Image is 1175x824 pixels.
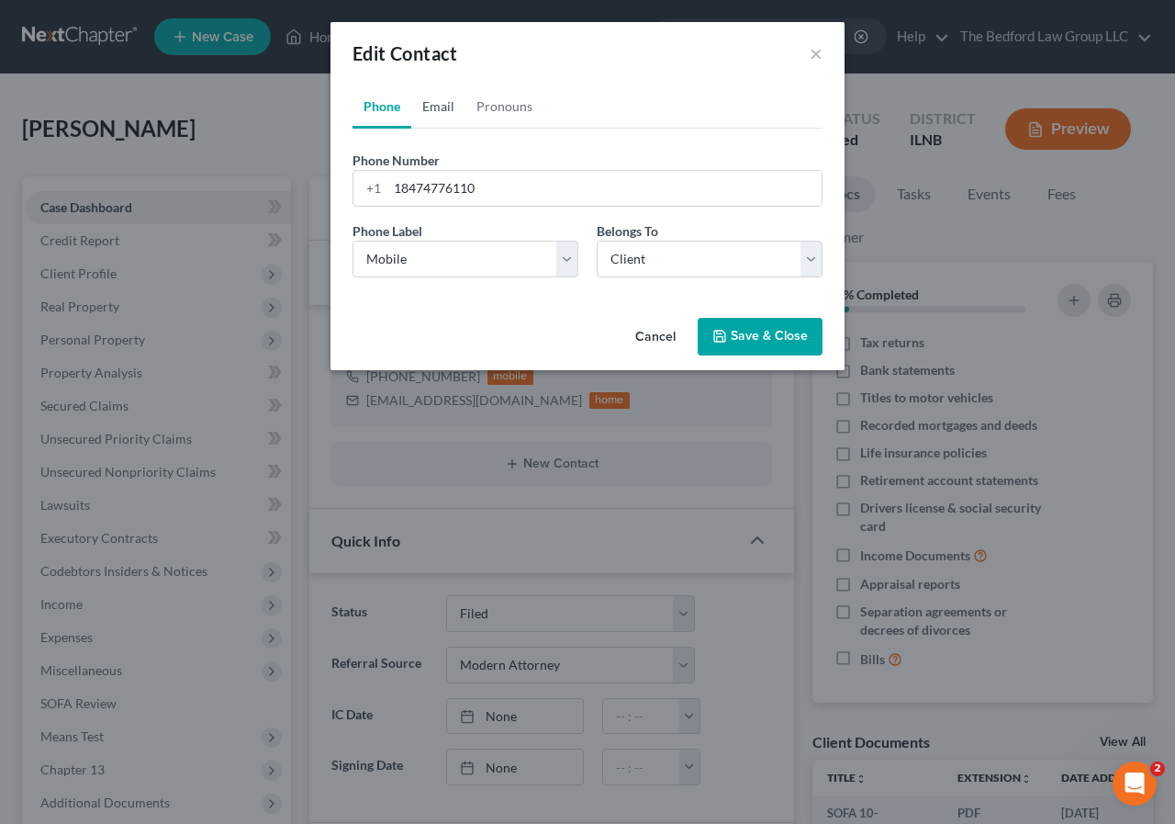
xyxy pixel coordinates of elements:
iframe: Intercom live chat [1113,762,1157,806]
button: Cancel [621,320,690,356]
input: ###-###-#### [387,171,822,206]
a: Email [411,85,465,129]
span: Edit Contact [352,42,458,64]
span: Phone Number [352,152,440,168]
a: Pronouns [465,85,543,129]
span: 2 [1150,762,1165,776]
a: Phone [352,85,411,129]
div: +1 [353,171,387,206]
button: Save & Close [698,318,822,356]
span: Belongs To [597,223,658,239]
button: × [810,42,822,64]
span: Phone Label [352,223,422,239]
